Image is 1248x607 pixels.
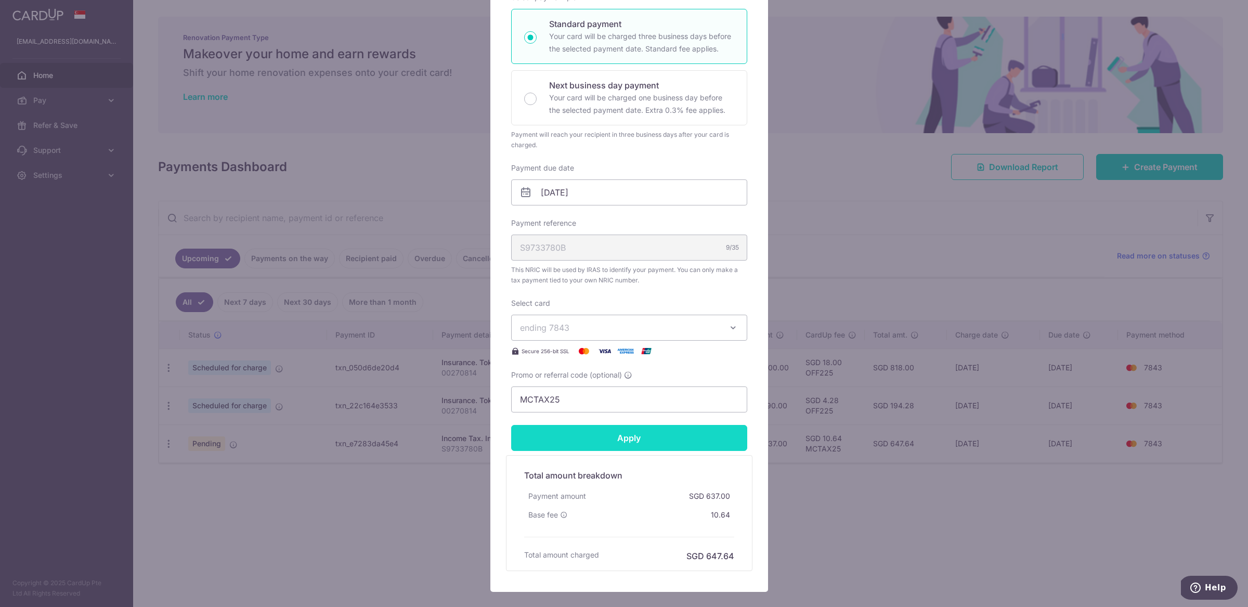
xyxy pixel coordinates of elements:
[511,163,574,173] label: Payment due date
[511,315,747,341] button: ending 7843
[685,487,734,506] div: SGD 637.00
[636,345,657,357] img: UnionPay
[549,92,734,117] p: Your card will be charged one business day before the selected payment date. Extra 0.3% fee applies.
[524,550,599,560] h6: Total amount charged
[511,425,747,451] input: Apply
[524,469,734,482] h5: Total amount breakdown
[726,242,739,253] div: 9/35
[528,510,558,520] span: Base fee
[511,370,622,380] span: Promo or referral code (optional)
[522,347,569,355] span: Secure 256-bit SSL
[520,322,569,333] span: ending 7843
[511,130,747,150] div: Payment will reach your recipient in three business days after your card is charged.
[511,265,747,286] span: This NRIC will be used by IRAS to identify your payment. You can only make a tax payment tied to ...
[511,298,550,308] label: Select card
[524,487,590,506] div: Payment amount
[511,179,747,205] input: DD / MM / YYYY
[686,550,734,562] h6: SGD 647.64
[615,345,636,357] img: American Express
[549,30,734,55] p: Your card will be charged three business days before the selected payment date. Standard fee appl...
[511,218,576,228] label: Payment reference
[549,79,734,92] p: Next business day payment
[707,506,734,524] div: 10.64
[549,18,734,30] p: Standard payment
[1181,576,1238,602] iframe: Opens a widget where you can find more information
[594,345,615,357] img: Visa
[574,345,594,357] img: Mastercard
